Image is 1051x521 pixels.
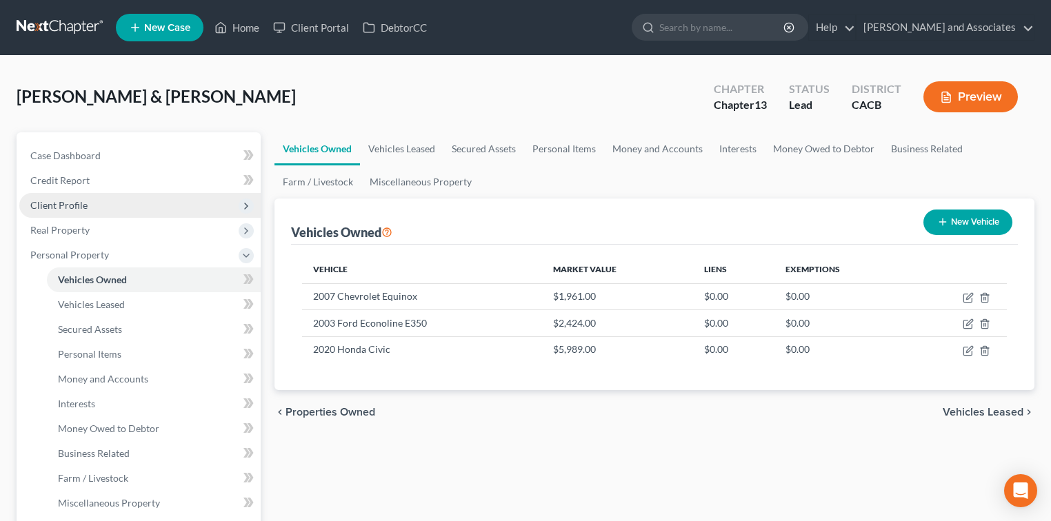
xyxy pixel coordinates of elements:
[17,86,296,106] span: [PERSON_NAME] & [PERSON_NAME]
[524,132,604,165] a: Personal Items
[857,15,1034,40] a: [PERSON_NAME] and Associates
[47,416,261,441] a: Money Owed to Debtor
[58,422,159,434] span: Money Owed to Debtor
[693,336,774,362] td: $0.00
[47,317,261,342] a: Secured Assets
[58,298,125,310] span: Vehicles Leased
[274,132,360,165] a: Vehicles Owned
[943,407,1034,418] button: Vehicles Leased chevron_right
[542,256,693,283] th: Market Value
[789,97,830,113] div: Lead
[883,132,971,165] a: Business Related
[47,491,261,515] a: Miscellaneous Property
[47,466,261,491] a: Farm / Livestock
[47,367,261,391] a: Money and Accounts
[923,210,1012,235] button: New Vehicle
[58,398,95,409] span: Interests
[356,15,434,40] a: DebtorCC
[30,199,88,211] span: Client Profile
[809,15,855,40] a: Help
[47,441,261,466] a: Business Related
[266,15,356,40] a: Client Portal
[30,174,90,186] span: Credit Report
[693,310,774,336] td: $0.00
[714,81,767,97] div: Chapter
[774,256,910,283] th: Exemptions
[774,283,910,309] td: $0.00
[30,224,90,236] span: Real Property
[693,256,774,283] th: Liens
[542,283,693,309] td: $1,961.00
[774,336,910,362] td: $0.00
[144,23,190,33] span: New Case
[852,97,901,113] div: CACB
[1023,407,1034,418] i: chevron_right
[774,310,910,336] td: $0.00
[852,81,901,97] div: District
[711,132,765,165] a: Interests
[302,256,542,283] th: Vehicle
[360,132,443,165] a: Vehicles Leased
[47,342,261,367] a: Personal Items
[30,249,109,260] span: Personal Property
[208,15,266,40] a: Home
[58,274,127,285] span: Vehicles Owned
[58,323,122,335] span: Secured Assets
[58,497,160,509] span: Miscellaneous Property
[274,165,361,198] a: Farm / Livestock
[47,391,261,416] a: Interests
[286,407,375,418] span: Properties Owned
[47,267,261,292] a: Vehicles Owned
[943,407,1023,418] span: Vehicles Leased
[542,310,693,336] td: $2,424.00
[302,283,542,309] td: 2007 Chevrolet Equinox
[302,310,542,336] td: 2003 Ford Econoline E350
[754,98,767,111] span: 13
[659,14,785,40] input: Search by name...
[789,81,830,97] div: Status
[30,150,101,161] span: Case Dashboard
[302,336,542,362] td: 2020 Honda Civic
[19,143,261,168] a: Case Dashboard
[274,407,375,418] button: chevron_left Properties Owned
[923,81,1018,112] button: Preview
[714,97,767,113] div: Chapter
[19,168,261,193] a: Credit Report
[291,224,392,241] div: Vehicles Owned
[693,283,774,309] td: $0.00
[765,132,883,165] a: Money Owed to Debtor
[542,336,693,362] td: $5,989.00
[58,472,128,484] span: Farm / Livestock
[274,407,286,418] i: chevron_left
[58,348,121,360] span: Personal Items
[58,447,130,459] span: Business Related
[1004,474,1037,507] div: Open Intercom Messenger
[604,132,711,165] a: Money and Accounts
[361,165,480,198] a: Miscellaneous Property
[443,132,524,165] a: Secured Assets
[47,292,261,317] a: Vehicles Leased
[58,373,148,385] span: Money and Accounts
